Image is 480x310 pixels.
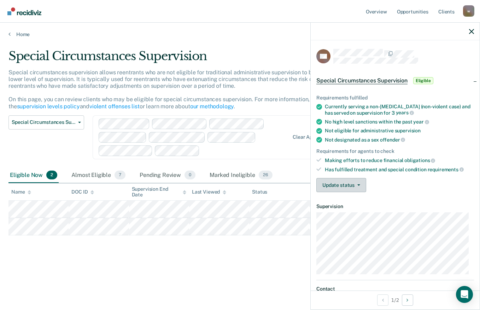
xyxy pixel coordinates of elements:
[115,171,125,180] span: 7
[89,103,140,110] a: violent offenses list
[325,137,474,143] div: Not designated as a sex
[192,189,226,195] div: Last Viewed
[185,171,195,180] span: 0
[7,7,41,15] img: Recidiviz
[380,137,405,143] span: offender
[132,186,186,198] div: Supervision End Date
[402,294,413,306] button: Next Opportunity
[70,168,127,183] div: Almost Eligible
[46,171,57,180] span: 2
[463,5,474,17] div: w
[325,166,474,173] div: Has fulfilled treatment and special condition
[396,110,414,115] span: years
[395,128,421,133] span: supervision
[8,168,59,183] div: Eligible Now
[252,189,267,195] div: Status
[138,168,197,183] div: Pending Review
[377,294,388,306] button: Previous Opportunity
[463,5,474,17] button: Profile dropdown button
[8,69,356,110] p: Special circumstances supervision allows reentrants who are not eligible for traditional administ...
[190,103,234,110] a: our methodology
[293,134,323,140] div: Clear agents
[316,286,474,292] dt: Contact
[71,189,94,195] div: DOC ID
[17,103,80,110] a: supervision levels policy
[413,77,433,84] span: Eligible
[325,157,474,163] div: Making efforts to reduce financial
[316,178,366,192] button: Update status
[428,167,464,172] span: requirements
[325,128,474,134] div: Not eligible for administrative
[325,104,474,116] div: Currently serving a non-[MEDICAL_DATA] (non-violent case) and has served on supervision for 3
[316,203,474,209] dt: Supervision
[325,119,474,125] div: No high level sanctions within the past
[316,77,408,84] span: Special Circumstances Supervision
[8,31,472,38] a: Home
[311,69,480,92] div: Special Circumstances SupervisionEligible
[8,49,369,69] div: Special Circumstances Supervision
[316,95,474,101] div: Requirements fulfilled
[12,119,75,125] span: Special Circumstances Supervision
[456,286,473,303] div: Open Intercom Messenger
[316,148,474,154] div: Requirements for agents to check
[404,157,435,163] span: obligations
[259,171,273,180] span: 26
[413,119,429,125] span: year
[208,168,274,183] div: Marked Ineligible
[311,291,480,309] div: 1 / 2
[11,189,31,195] div: Name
